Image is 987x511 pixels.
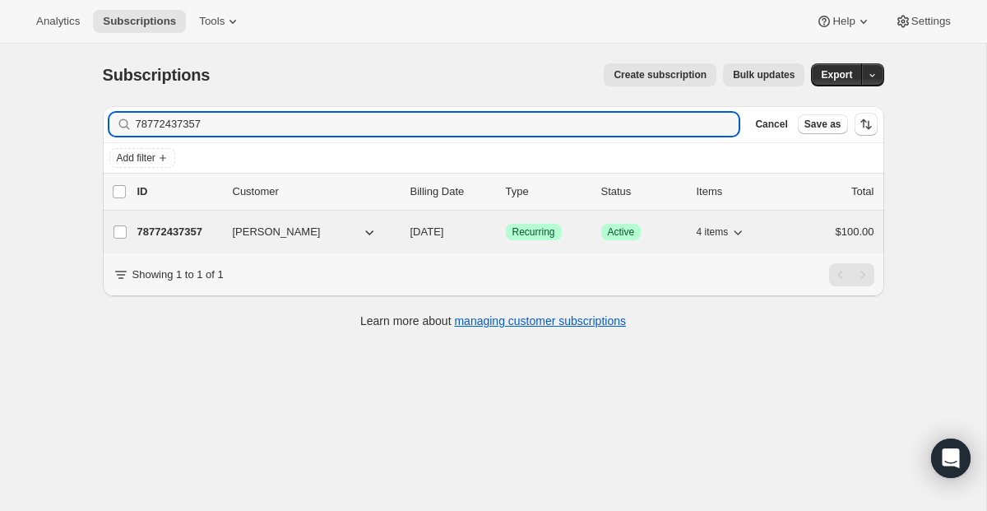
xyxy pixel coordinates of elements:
span: Subscriptions [103,66,211,84]
button: Add filter [109,148,175,168]
button: Tools [189,10,251,33]
button: Settings [885,10,961,33]
span: Settings [911,15,951,28]
button: Bulk updates [723,63,804,86]
button: Save as [798,114,848,134]
span: Export [821,68,852,81]
span: Add filter [117,151,155,165]
span: Cancel [755,118,787,131]
span: Tools [199,15,225,28]
div: IDCustomerBilling DateTypeStatusItemsTotal [137,183,874,200]
button: Sort the results [855,113,878,136]
p: Customer [233,183,397,200]
span: Save as [804,118,841,131]
button: Create subscription [604,63,716,86]
a: managing customer subscriptions [454,314,626,328]
input: Filter subscribers [136,113,739,136]
div: Open Intercom Messenger [931,439,971,478]
span: $100.00 [836,225,874,238]
span: Subscriptions [103,15,176,28]
span: 4 items [697,225,729,239]
nav: Pagination [829,263,874,286]
span: Recurring [512,225,555,239]
span: Help [832,15,855,28]
p: Learn more about [360,313,626,329]
p: Billing Date [410,183,493,200]
span: Analytics [36,15,80,28]
span: Create subscription [614,68,707,81]
p: Showing 1 to 1 of 1 [132,267,224,283]
span: [PERSON_NAME] [233,224,321,240]
button: Export [811,63,862,86]
div: Type [506,183,588,200]
button: Analytics [26,10,90,33]
p: Total [851,183,873,200]
p: 78772437357 [137,224,220,240]
button: Subscriptions [93,10,186,33]
button: Cancel [748,114,794,134]
button: [PERSON_NAME] [223,219,387,245]
div: 78772437357[PERSON_NAME][DATE]SuccessRecurringSuccessActive4 items$100.00 [137,221,874,244]
span: Active [608,225,635,239]
p: Status [601,183,683,200]
button: 4 items [697,221,747,244]
button: Help [806,10,881,33]
p: ID [137,183,220,200]
span: Bulk updates [733,68,795,81]
span: [DATE] [410,225,444,238]
div: Items [697,183,779,200]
